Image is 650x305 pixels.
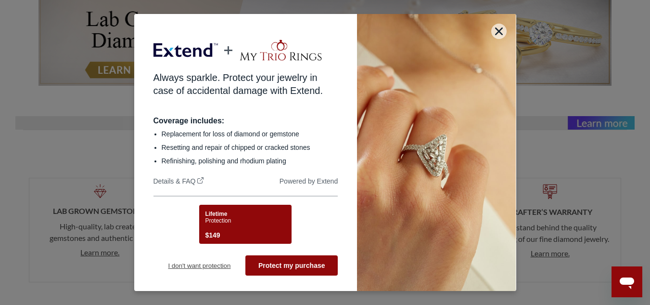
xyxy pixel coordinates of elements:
[612,266,642,297] iframe: Button to launch messaging window
[205,217,231,224] span: Protection
[245,255,338,276] button: Protect my purchase
[162,129,338,139] li: Replacement for loss of diamond or gemstone
[153,177,204,187] a: Details & FAQ
[205,229,220,241] span: $149
[153,36,218,65] img: Extend logo
[153,72,323,96] span: Always sparkle. Protect your jewelry in case of accidental damage with Extend.
[199,205,292,244] button: LifetimeProtection$149
[153,255,246,276] button: I don't want protection
[280,177,338,187] div: Powered by Extend
[239,39,323,62] img: merchant logo
[205,211,227,217] span: Lifetime
[153,117,338,125] div: Coverage includes:
[162,156,338,166] li: Refinishing, polishing and rhodium plating
[162,143,338,152] li: Resetting and repair of chipped or cracked stones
